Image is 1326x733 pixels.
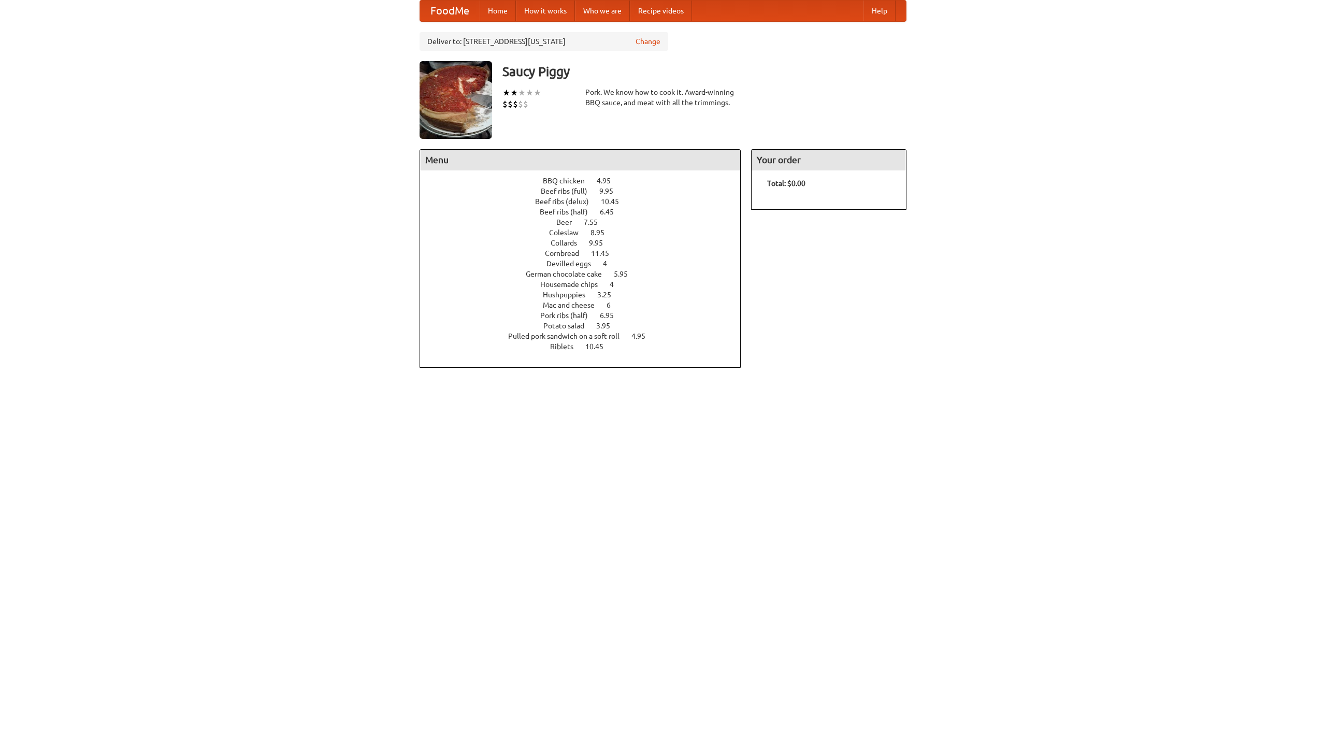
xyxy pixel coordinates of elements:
h4: Menu [420,150,740,170]
span: Mac and cheese [543,301,605,309]
li: ★ [518,87,526,98]
img: angular.jpg [420,61,492,139]
a: Pork ribs (half) 6.95 [540,311,633,320]
a: Housemade chips 4 [540,280,633,289]
h3: Saucy Piggy [502,61,906,82]
span: Collards [551,239,587,247]
span: 10.45 [601,197,629,206]
a: German chocolate cake 5.95 [526,270,647,278]
span: 10.45 [585,342,614,351]
span: Pulled pork sandwich on a soft roll [508,332,630,340]
a: Pulled pork sandwich on a soft roll 4.95 [508,332,665,340]
a: Help [863,1,896,21]
span: 9.95 [589,239,613,247]
span: 7.55 [584,218,608,226]
a: Collards 9.95 [551,239,622,247]
span: Potato salad [543,322,595,330]
div: Pork. We know how to cook it. Award-winning BBQ sauce, and meat with all the trimmings. [585,87,741,108]
li: ★ [510,87,518,98]
a: FoodMe [420,1,480,21]
span: Hushpuppies [543,291,596,299]
a: Beef ribs (delux) 10.45 [535,197,638,206]
span: 3.95 [596,322,621,330]
span: Housemade chips [540,280,608,289]
li: $ [508,98,513,110]
a: Riblets 10.45 [550,342,623,351]
span: 4.95 [631,332,656,340]
a: Potato salad 3.95 [543,322,629,330]
span: 6.95 [600,311,624,320]
span: German chocolate cake [526,270,612,278]
span: 4 [610,280,624,289]
li: ★ [534,87,541,98]
h4: Your order [752,150,906,170]
span: 11.45 [591,249,619,257]
span: 8.95 [590,228,615,237]
a: Beef ribs (half) 6.45 [540,208,633,216]
a: Recipe videos [630,1,692,21]
span: Cornbread [545,249,589,257]
span: Beef ribs (half) [540,208,598,216]
a: Beer 7.55 [556,218,617,226]
a: Devilled eggs 4 [546,260,626,268]
a: Who we are [575,1,630,21]
li: ★ [502,87,510,98]
span: 4.95 [597,177,621,185]
span: 9.95 [599,187,624,195]
li: $ [513,98,518,110]
div: Deliver to: [STREET_ADDRESS][US_STATE] [420,32,668,51]
span: Devilled eggs [546,260,601,268]
li: $ [523,98,528,110]
a: Hushpuppies 3.25 [543,291,630,299]
span: Beer [556,218,582,226]
span: Beef ribs (full) [541,187,598,195]
li: $ [502,98,508,110]
a: Change [636,36,660,47]
span: Beef ribs (delux) [535,197,599,206]
a: Mac and cheese 6 [543,301,630,309]
span: 6.45 [600,208,624,216]
a: BBQ chicken 4.95 [543,177,630,185]
li: ★ [526,87,534,98]
li: $ [518,98,523,110]
a: Cornbread 11.45 [545,249,628,257]
span: Coleslaw [549,228,589,237]
span: 5.95 [614,270,638,278]
span: 6 [607,301,621,309]
a: Coleslaw 8.95 [549,228,624,237]
a: Home [480,1,516,21]
a: How it works [516,1,575,21]
b: Total: $0.00 [767,179,805,188]
span: Pork ribs (half) [540,311,598,320]
span: Riblets [550,342,584,351]
span: 4 [603,260,617,268]
a: Beef ribs (full) 9.95 [541,187,632,195]
span: BBQ chicken [543,177,595,185]
span: 3.25 [597,291,622,299]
